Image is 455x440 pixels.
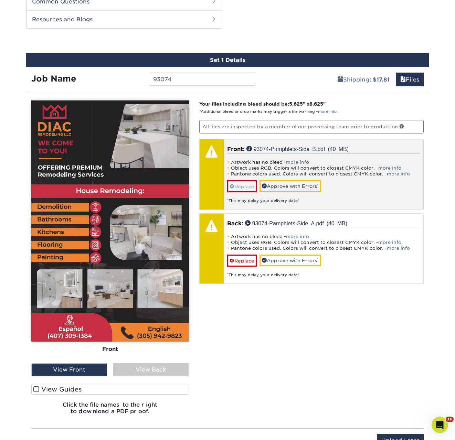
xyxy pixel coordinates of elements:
[227,220,243,227] span: Back:
[2,419,59,438] iframe: Google Customer Reviews
[31,342,189,357] div: Front
[387,171,410,176] a: more info
[31,74,76,84] strong: Job Name
[246,146,349,151] a: 93074-Pamphlets-Side B.pdf (40 MB)
[227,234,420,239] li: Artwork has no bleed -
[318,109,337,114] a: more info
[227,255,257,267] a: Replace
[27,10,222,28] h2: Resources and Blogs
[286,160,309,165] a: more info
[227,171,420,177] li: Pantone colors used. Colors will convert to closest CMYK color. -
[227,180,257,192] a: Replace
[26,53,429,67] div: Set 1 Details
[227,239,420,245] li: Object uses RGB. Colors will convert to closest CMYK color. -
[333,73,394,86] a: Shipping: $17.81
[227,267,420,278] div: This may delay your delivery date!
[396,73,424,86] a: Files
[31,384,189,395] label: View Guides
[378,240,401,245] a: more info
[227,165,420,171] li: Object uses RGB. Colors will convert to closest CMYK color. -
[245,220,348,226] a: 93074-Pamphlets-Side A.pdf (40 MB)
[227,192,420,204] div: This may delay your delivery date!
[260,180,321,192] a: Approve with Errors*
[289,101,303,107] span: 5.625
[31,401,189,420] h6: Click the file names to the right to download a PDF proof.
[260,255,321,266] a: Approve with Errors*
[400,76,406,83] span: files
[227,159,420,165] li: Artwork has no bleed -
[199,101,326,107] strong: Your files including bleed should be: " x "
[432,417,448,433] iframe: Intercom live chat
[227,245,420,251] li: Pantone colors used. Colors will convert to closest CMYK color. -
[309,101,323,107] span: 8.625
[199,120,424,133] p: All files are inspected by a member of our processing team prior to production.
[369,76,390,83] b: : $17.81
[199,109,337,114] small: *Additional bleed or crop marks may trigger a file warning –
[446,417,454,422] span: 10
[378,165,401,171] a: more info
[286,234,309,239] a: more info
[387,246,410,251] a: more info
[113,363,189,376] div: View Back
[227,146,245,152] span: Front:
[149,73,256,86] input: Enter a job name
[31,363,107,376] div: View Front
[338,76,343,83] span: shipping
